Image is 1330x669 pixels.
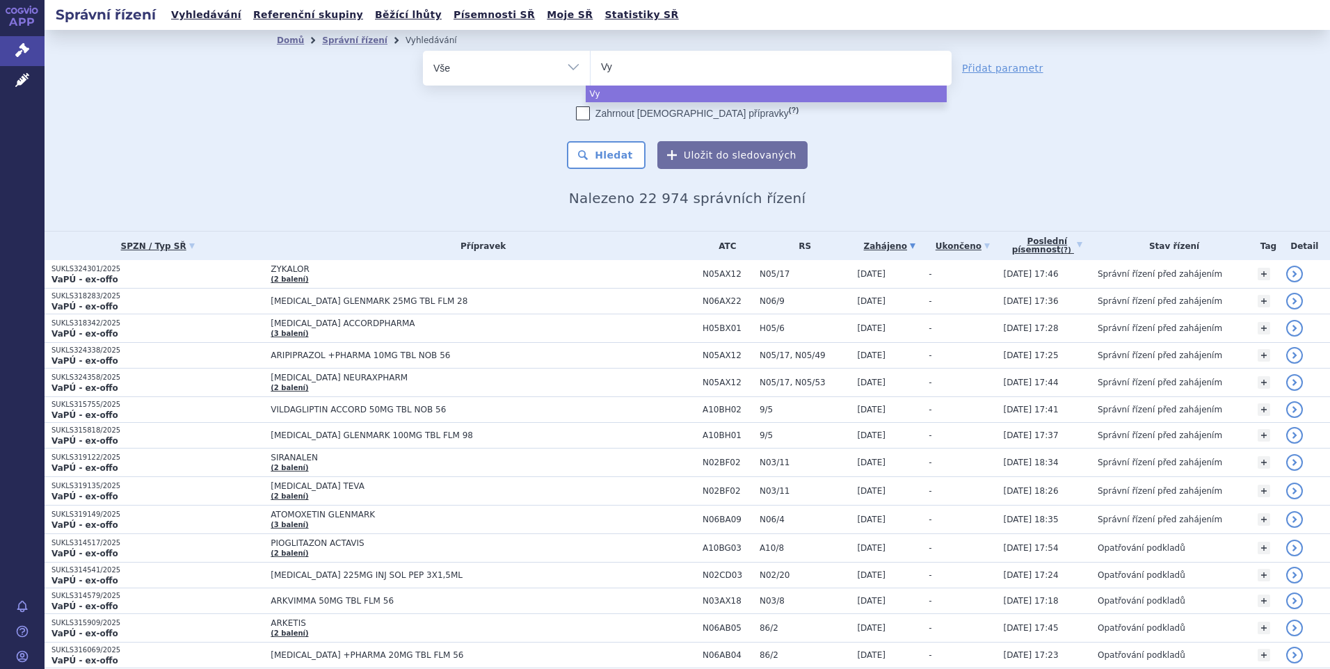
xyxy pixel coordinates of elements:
[51,383,118,393] strong: VaPÚ - ex-offo
[51,492,118,501] strong: VaPÚ - ex-offo
[1004,430,1059,440] span: [DATE] 17:37
[929,236,996,256] a: Ukončeno
[1258,485,1270,497] a: +
[271,373,618,382] span: [MEDICAL_DATA] NEURAXPHARM
[857,323,886,333] span: [DATE]
[857,236,922,256] a: Zahájeno
[51,329,118,339] strong: VaPÚ - ex-offo
[449,6,539,24] a: Písemnosti SŘ
[929,515,931,524] span: -
[1286,454,1303,471] a: detail
[1098,296,1222,306] span: Správní řízení před zahájením
[929,458,931,467] span: -
[51,436,118,446] strong: VaPÚ - ex-offo
[1061,246,1071,255] abbr: (?)
[703,623,753,633] span: N06AB05
[760,570,850,580] span: N02/20
[760,543,850,553] span: A10/8
[1286,511,1303,528] a: detail
[1004,515,1059,524] span: [DATE] 18:35
[789,106,799,115] abbr: (?)
[760,623,850,633] span: 86/2
[51,410,118,420] strong: VaPÚ - ex-offo
[51,602,118,611] strong: VaPÚ - ex-offo
[51,656,118,666] strong: VaPÚ - ex-offo
[703,458,753,467] span: N02BF02
[51,291,264,301] p: SUKLS318283/2025
[51,645,264,655] p: SUKLS316069/2025
[760,323,850,333] span: H05/6
[760,405,850,414] span: 9/5
[1258,295,1270,307] a: +
[857,458,886,467] span: [DATE]
[271,453,618,462] span: SIRANALEN
[1004,405,1059,414] span: [DATE] 17:41
[271,384,308,392] a: (2 balení)
[1004,623,1059,633] span: [DATE] 17:45
[271,521,308,529] a: (3 balení)
[760,596,850,606] span: N03/8
[1091,232,1251,260] th: Stav řízení
[576,106,799,120] label: Zahrnout [DEMOGRAPHIC_DATA] přípravky
[1098,458,1222,467] span: Správní řízení před zahájením
[1258,322,1270,334] a: +
[51,538,264,548] p: SUKLS314517/2025
[1258,622,1270,634] a: +
[271,538,618,548] span: PIOGLITAZON ACTAVIS
[857,543,886,553] span: [DATE]
[1258,349,1270,362] a: +
[1004,650,1059,660] span: [DATE] 17:23
[929,543,931,553] span: -
[567,141,646,169] button: Hledat
[271,464,308,471] a: (2 balení)
[1286,266,1303,282] a: detail
[1004,232,1091,260] a: Poslednípísemnost(?)
[271,319,618,328] span: [MEDICAL_DATA] ACCORDPHARMA
[929,570,931,580] span: -
[760,296,850,306] span: N06/9
[703,515,753,524] span: N06BA09
[929,430,931,440] span: -
[51,319,264,328] p: SUKLS318342/2025
[1286,401,1303,418] a: detail
[1258,403,1270,416] a: +
[51,275,118,284] strong: VaPÚ - ex-offo
[1286,347,1303,364] a: detail
[51,346,264,355] p: SUKLS324338/2025
[1286,483,1303,499] a: detail
[1286,620,1303,636] a: detail
[51,426,264,435] p: SUKLS315818/2025
[1258,649,1270,661] a: +
[760,515,850,524] span: N06/4
[857,296,886,306] span: [DATE]
[703,650,753,660] span: N06AB04
[1286,593,1303,609] a: detail
[929,596,931,606] span: -
[857,650,886,660] span: [DATE]
[1286,647,1303,663] a: detail
[703,486,753,496] span: N02BF02
[1258,542,1270,554] a: +
[51,302,118,312] strong: VaPÚ - ex-offo
[703,350,753,360] span: N05AX12
[857,378,886,387] span: [DATE]
[1098,269,1222,279] span: Správní řízení před zahájením
[271,570,618,580] span: [MEDICAL_DATA] 225MG INJ SOL PEP 3X1,5ML
[1286,374,1303,391] a: detail
[1004,458,1059,467] span: [DATE] 18:34
[51,264,264,274] p: SUKLS324301/2025
[271,629,308,637] a: (2 balení)
[703,405,753,414] span: A10BH02
[271,650,618,660] span: [MEDICAL_DATA] +PHARMA 20MG TBL FLM 56
[1286,293,1303,309] a: detail
[1258,569,1270,581] a: +
[1258,456,1270,469] a: +
[1286,320,1303,337] a: detail
[1098,596,1185,606] span: Opatřování podkladů
[51,236,264,256] a: SPZN / Typ SŘ
[1098,650,1185,660] span: Opatřování podkladů
[1258,376,1270,389] a: +
[857,486,886,496] span: [DATE]
[1098,405,1222,414] span: Správní řízení před zahájením
[703,543,753,553] span: A10BG03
